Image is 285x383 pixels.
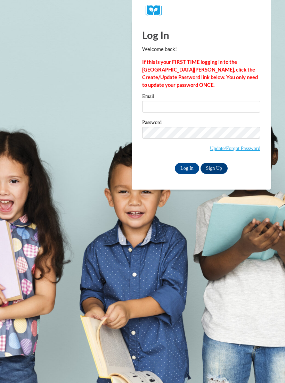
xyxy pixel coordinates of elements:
[175,163,199,174] input: Log In
[142,59,258,88] strong: If this is your FIRST TIME logging in to the [GEOGRAPHIC_DATA][PERSON_NAME], click the Create/Upd...
[146,5,257,16] a: COX Campus
[142,45,260,53] p: Welcome back!
[142,94,260,101] label: Email
[142,28,260,42] h1: Log In
[142,120,260,127] label: Password
[210,145,260,151] a: Update/Forgot Password
[201,163,228,174] a: Sign Up
[146,5,166,16] img: Logo brand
